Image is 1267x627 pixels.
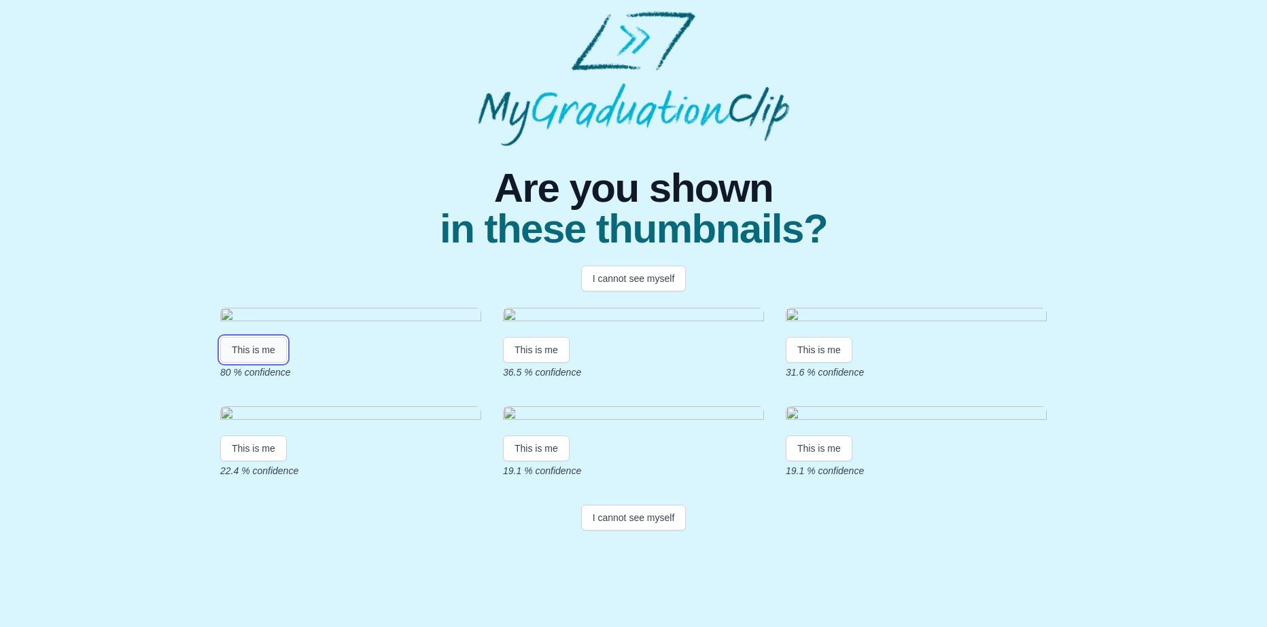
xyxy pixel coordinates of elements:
p: 36.5 % confidence [503,365,764,379]
button: This is me [220,435,287,461]
button: This is me [786,435,852,461]
button: I cannot see myself [581,266,687,291]
p: 22.4 % confidence [220,464,481,478]
img: 2ca6a4dcddb16b587afcca57ecd8ca6460d4223e.gif [786,308,1047,326]
span: Are you shown [440,168,827,209]
p: 80 % confidence [220,365,481,379]
img: 6f7c63794cf729f2db5cbf04f851ec6211747952.gif [503,406,764,425]
p: 19.1 % confidence [786,464,1047,478]
button: This is me [786,337,852,363]
img: fd82acccb63810f8f29d6d8d4ab0b8c90bac55fd.gif [786,406,1047,425]
img: 61897ab1dd61c464a4c6196c038f693c840a0109.gif [220,406,481,425]
button: This is me [503,337,570,363]
button: This is me [220,337,287,363]
p: 31.6 % confidence [786,365,1047,379]
p: 19.1 % confidence [503,464,764,478]
span: in these thumbnails? [440,209,827,249]
button: This is me [503,435,570,461]
img: 2ad7bfbf81574837a5a244cd3007af9419c00987.gif [220,308,481,326]
button: I cannot see myself [581,505,687,531]
img: 202b227f844690d6837ab8b758011b1dc1657904.gif [503,308,764,326]
img: MyGraduationClip [478,11,789,146]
